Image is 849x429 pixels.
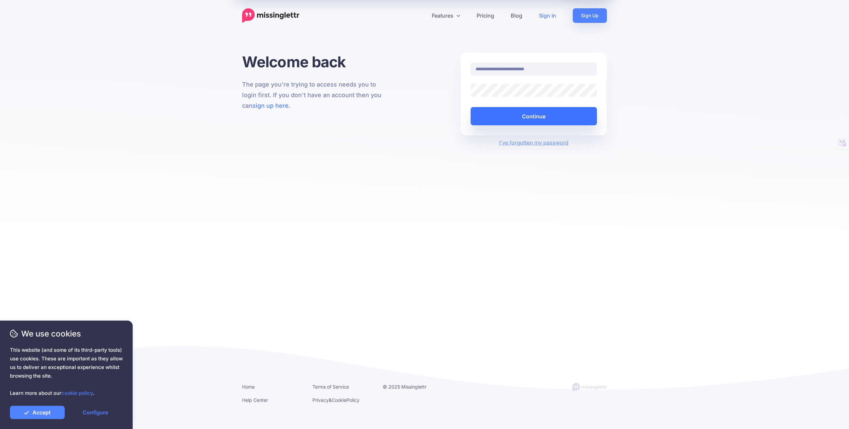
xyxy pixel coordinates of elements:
a: Terms of Service [312,384,349,390]
a: Sign In [531,8,564,23]
a: Configure [68,406,123,419]
a: cookie policy [61,390,93,396]
li: © 2025 Missinglettr [383,383,443,391]
a: Pricing [468,8,502,23]
a: Blog [502,8,531,23]
div: Outline [3,3,97,9]
a: Features [424,8,468,23]
a: Privacy [312,397,329,403]
h1: Welcome back [242,53,388,71]
span: We use cookies [10,328,123,339]
p: The page you're trying to access needs you to login first. If you don't have an account then you ... [242,79,388,111]
a: Back to Top [10,9,36,14]
span: 16 px [8,46,19,52]
a: I've forgotten my password [499,139,568,146]
a: sign up here [252,102,289,109]
a: Accept [10,406,65,419]
h3: Style [3,21,97,28]
a: Sign Up [573,8,607,23]
li: & Policy [312,396,373,404]
span: This website (and some of its third-party tools) use cookies. These are important as they allow u... [10,346,123,398]
button: Continue [471,107,597,125]
a: Cookie [332,397,347,403]
label: Font Size [3,40,23,46]
a: Home [242,384,255,390]
a: Help Center [242,397,268,403]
